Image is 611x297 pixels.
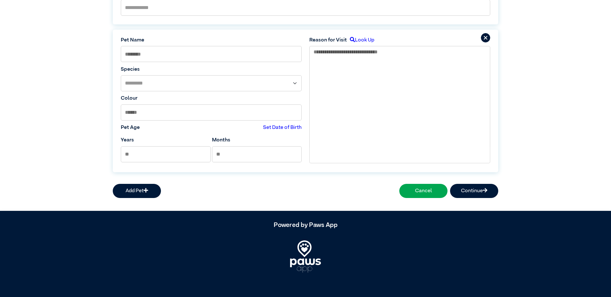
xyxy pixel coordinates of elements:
button: Continue [450,184,498,198]
button: Add Pet [113,184,161,198]
h5: Powered by Paws App [113,221,498,229]
button: Cancel [399,184,447,198]
label: Set Date of Birth [263,124,302,131]
img: PawsApp [290,240,321,273]
label: Months [212,136,230,144]
label: Colour [121,94,302,102]
label: Pet Age [121,124,140,131]
label: Years [121,136,134,144]
label: Pet Name [121,36,302,44]
label: Look Up [347,36,374,44]
label: Reason for Visit [309,36,347,44]
label: Species [121,66,302,73]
